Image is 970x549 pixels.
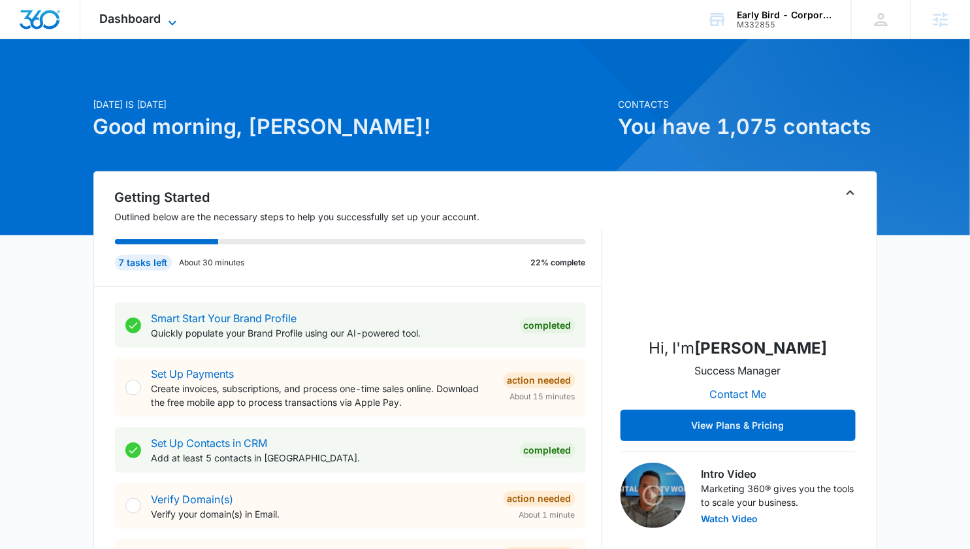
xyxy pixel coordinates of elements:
[152,493,234,506] a: Verify Domain(s)
[621,410,856,441] button: View Plans & Pricing
[115,255,172,271] div: 7 tasks left
[152,312,297,325] a: Smart Start Your Brand Profile
[520,318,575,333] div: Completed
[93,97,611,111] p: [DATE] is [DATE]
[695,363,781,378] p: Success Manager
[694,339,827,358] strong: [PERSON_NAME]
[531,257,586,269] p: 22% complete
[737,20,832,29] div: account id
[843,185,858,201] button: Toggle Collapse
[152,451,509,465] p: Add at least 5 contacts in [GEOGRAPHIC_DATA].
[510,391,575,403] span: About 15 minutes
[152,326,509,340] p: Quickly populate your Brand Profile using our AI-powered tool.
[702,482,856,509] p: Marketing 360® gives you the tools to scale your business.
[180,257,245,269] p: About 30 minutes
[649,337,827,360] p: Hi, I'm
[504,373,575,388] div: Action Needed
[93,111,611,142] h1: Good morning, [PERSON_NAME]!
[702,466,856,482] h3: Intro Video
[152,507,493,521] p: Verify your domain(s) in Email.
[100,12,161,25] span: Dashboard
[152,367,234,380] a: Set Up Payments
[619,111,877,142] h1: You have 1,075 contacts
[702,514,758,524] button: Watch Video
[115,210,602,224] p: Outlined below are the necessary steps to help you successfully set up your account.
[519,509,575,521] span: About 1 minute
[673,195,803,326] img: Kenzie Ryan
[520,442,575,458] div: Completed
[621,463,686,528] img: Intro Video
[737,10,832,20] div: account name
[152,382,493,409] p: Create invoices, subscriptions, and process one-time sales online. Download the free mobile app t...
[504,491,575,507] div: Action Needed
[152,437,268,450] a: Set Up Contacts in CRM
[619,97,877,111] p: Contacts
[696,378,779,410] button: Contact Me
[115,188,602,207] h2: Getting Started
